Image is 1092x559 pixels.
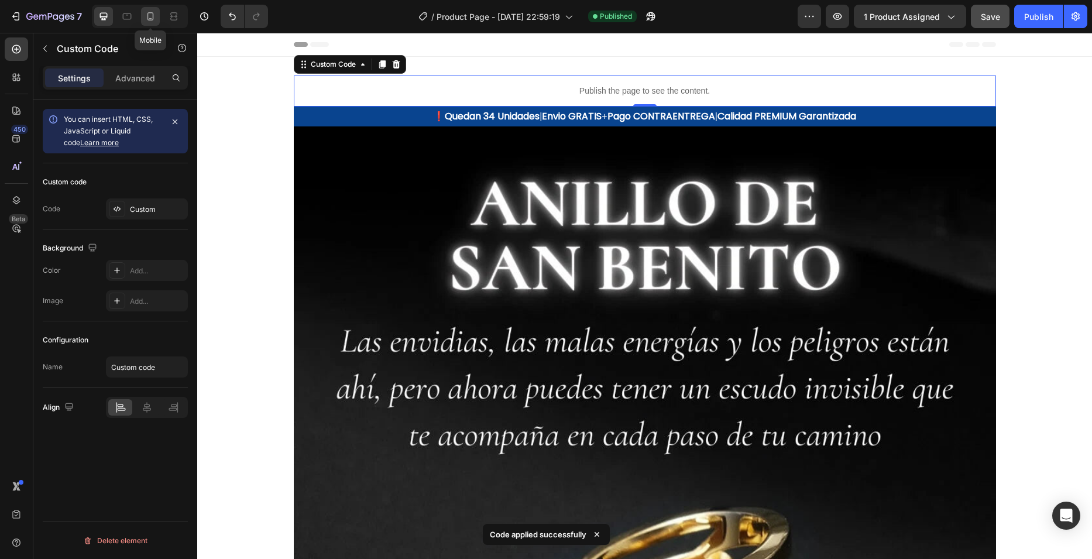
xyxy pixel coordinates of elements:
div: Add... [130,296,185,307]
div: Name [43,362,63,372]
div: Beta [9,214,28,224]
button: Delete element [43,531,188,550]
div: Custom [130,204,185,215]
button: Save [971,5,1009,28]
div: Code [43,204,60,214]
span: 1 product assigned [864,11,940,23]
div: Add... [130,266,185,276]
button: 7 [5,5,87,28]
span: You can insert HTML, CSS, JavaScript or Liquid code [64,115,153,147]
div: Align [43,400,76,416]
iframe: Design area [197,33,1092,559]
div: Custom code [43,177,87,187]
div: 450 [11,125,28,134]
span: Product Page - [DATE] 22:59:19 [437,11,560,23]
span: Published [600,11,632,22]
div: Undo/Redo [221,5,268,28]
button: 1 product assigned [854,5,966,28]
div: Color [43,265,61,276]
span: Save [981,12,1000,22]
p: Code applied successfully [490,529,586,540]
div: Background [43,241,99,256]
button: Publish [1014,5,1063,28]
div: Image [43,296,63,306]
span: / [431,11,434,23]
p: Advanced [115,72,155,84]
div: Delete element [83,534,147,548]
a: Learn more [80,138,119,147]
p: Settings [58,72,91,84]
p: Custom Code [57,42,156,56]
div: Open Intercom Messenger [1052,502,1080,530]
p: 7 [77,9,82,23]
div: Configuration [43,335,88,345]
div: Publish [1024,11,1053,23]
